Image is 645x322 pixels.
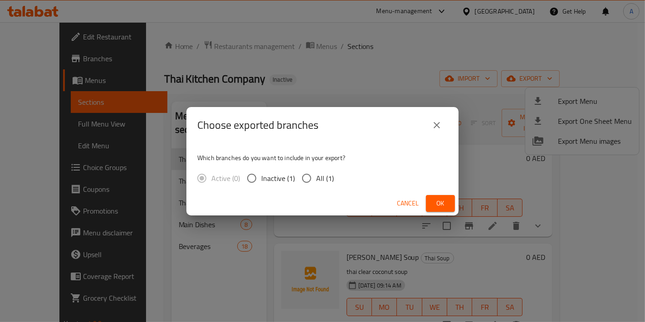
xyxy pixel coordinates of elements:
[316,173,334,184] span: All (1)
[426,195,455,212] button: Ok
[397,198,419,209] span: Cancel
[197,153,448,162] p: Which branches do you want to include in your export?
[393,195,422,212] button: Cancel
[197,118,318,132] h2: Choose exported branches
[211,173,240,184] span: Active (0)
[261,173,295,184] span: Inactive (1)
[433,198,448,209] span: Ok
[426,114,448,136] button: close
